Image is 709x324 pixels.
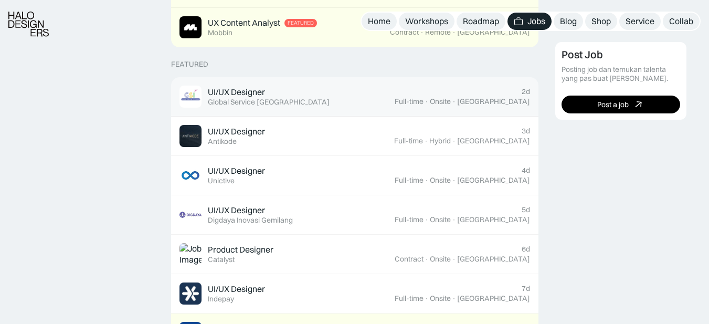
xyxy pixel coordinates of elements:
div: Workshops [405,16,448,27]
img: Job Image [179,125,202,147]
div: Jobs [527,16,545,27]
div: [GEOGRAPHIC_DATA] [457,28,530,37]
div: · [452,294,456,303]
div: Antikode [208,137,237,146]
a: Post a job [562,96,680,113]
a: Job ImageProduct DesignerCatalyst6dContract·Onsite·[GEOGRAPHIC_DATA] [171,235,538,274]
div: · [452,97,456,106]
div: Remote [425,28,451,37]
div: [GEOGRAPHIC_DATA] [457,176,530,185]
div: 4d [522,166,530,175]
div: [GEOGRAPHIC_DATA] [457,294,530,303]
div: Contract [395,255,424,264]
div: Full-time [395,97,424,106]
div: · [452,28,456,37]
div: Hybrid [429,137,451,145]
div: Mobbin [208,28,232,37]
div: Onsite [430,215,451,224]
div: UI/UX Designer [208,165,265,176]
div: · [424,137,428,145]
div: · [452,137,456,145]
div: Onsite [430,255,451,264]
div: [GEOGRAPHIC_DATA] [457,137,530,145]
a: Job ImageUI/UX DesignerDigdaya Inovasi Gemilang5dFull-time·Onsite·[GEOGRAPHIC_DATA] [171,195,538,235]
div: Product Designer [208,244,273,255]
div: UI/UX Designer [208,126,265,137]
a: Job ImageUI/UX DesignerIndepay7dFull-time·Onsite·[GEOGRAPHIC_DATA] [171,274,538,313]
a: Job ImageUI/UX DesignerGlobal Service [GEOGRAPHIC_DATA]2dFull-time·Onsite·[GEOGRAPHIC_DATA] [171,77,538,117]
a: Roadmap [457,13,505,30]
div: 6d [522,245,530,254]
div: · [425,176,429,185]
div: Contract [390,28,419,37]
div: · [452,255,456,264]
div: Digdaya Inovasi Gemilang [208,216,293,225]
a: Job ImageUX Content AnalystFeaturedMobbin>25dContract·Remote·[GEOGRAPHIC_DATA] [171,8,538,47]
div: Roadmap [463,16,499,27]
div: 3d [522,127,530,135]
div: [GEOGRAPHIC_DATA] [457,97,530,106]
a: Shop [585,13,617,30]
div: · [425,294,429,303]
img: Job Image [179,86,202,108]
div: Unictive [208,176,235,185]
div: Onsite [430,97,451,106]
div: Indepay [208,295,234,304]
div: Featured [288,20,314,26]
div: Featured [171,60,208,69]
a: Jobs [507,13,552,30]
a: Home [362,13,397,30]
div: Catalyst [208,255,235,264]
img: Job Image [179,164,202,186]
div: UX Content Analyst [208,17,280,28]
div: [GEOGRAPHIC_DATA] [457,215,530,224]
a: Service [619,13,661,30]
div: · [452,215,456,224]
img: Job Image [179,204,202,226]
div: Home [368,16,390,27]
div: 5d [522,205,530,214]
div: Posting job dan temukan talenta yang pas buat [PERSON_NAME]. [562,65,680,83]
div: [GEOGRAPHIC_DATA] [457,255,530,264]
div: UI/UX Designer [208,87,265,98]
div: Full-time [395,176,424,185]
img: Job Image [179,16,202,38]
div: 7d [522,284,530,293]
div: · [425,97,429,106]
div: Post Job [562,48,603,61]
a: Job ImageUI/UX DesignerAntikode3dFull-time·Hybrid·[GEOGRAPHIC_DATA] [171,117,538,156]
div: Global Service [GEOGRAPHIC_DATA] [208,98,330,107]
div: Post a job [597,100,629,109]
div: Blog [560,16,577,27]
a: Blog [554,13,583,30]
div: Service [626,16,654,27]
img: Job Image [179,243,202,265]
div: UI/UX Designer [208,205,265,216]
img: Job Image [179,283,202,305]
div: · [420,28,424,37]
div: Full-time [395,294,424,303]
a: Collab [663,13,700,30]
div: · [425,255,429,264]
div: Full-time [394,137,423,145]
a: Job ImageUI/UX DesignerUnictive4dFull-time·Onsite·[GEOGRAPHIC_DATA] [171,156,538,195]
div: Onsite [430,294,451,303]
div: 2d [522,87,530,96]
div: Full-time [395,215,424,224]
div: Onsite [430,176,451,185]
a: Workshops [399,13,454,30]
div: · [425,215,429,224]
div: · [452,176,456,185]
div: Collab [669,16,693,27]
div: Shop [591,16,611,27]
div: UI/UX Designer [208,284,265,295]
